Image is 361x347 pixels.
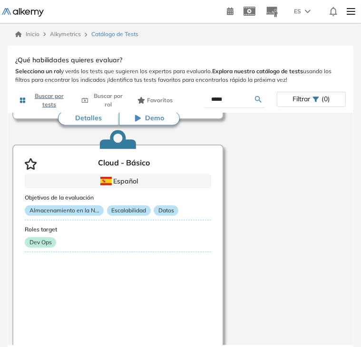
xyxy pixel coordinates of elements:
p: Cloud - Básico [98,158,150,170]
button: Favoritos [134,92,177,108]
h3: Objetivos de la evaluación [25,194,211,201]
button: Demo [119,111,180,125]
button: Detalles [58,111,119,125]
span: Catálogo de Tests [91,30,138,39]
span: Favoritos [147,96,173,105]
img: Menu [343,2,359,21]
div: Español [59,176,178,186]
span: Demo [145,114,164,123]
b: Selecciona un rol [15,67,61,75]
span: Buscar por tests [29,92,70,109]
h3: Roles target [25,226,211,233]
p: Dev Ops [25,237,56,248]
span: Buscar por rol [91,92,126,109]
img: arrow [305,10,311,13]
p: Escalabilidad [107,205,151,216]
span: Filtrar [293,92,310,106]
p: Almacenamiento en la N... [25,205,104,216]
img: ESP [100,177,112,185]
b: Explora nuestro catálogo de tests [212,67,303,75]
span: (0) [322,92,330,106]
span: ¿Qué habilidades quieres evaluar? [15,55,122,65]
span: y verás los tests que sugieren los expertos para evaluarlo. usando los filtros para encontrar los... [15,67,346,84]
span: Alkymetrics [50,30,81,38]
a: Inicio [15,30,39,39]
img: Logo [2,8,44,17]
p: Datos [154,205,178,216]
button: Buscar por rol [78,88,130,113]
button: Buscar por tests [15,88,74,113]
span: ES [294,7,301,16]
